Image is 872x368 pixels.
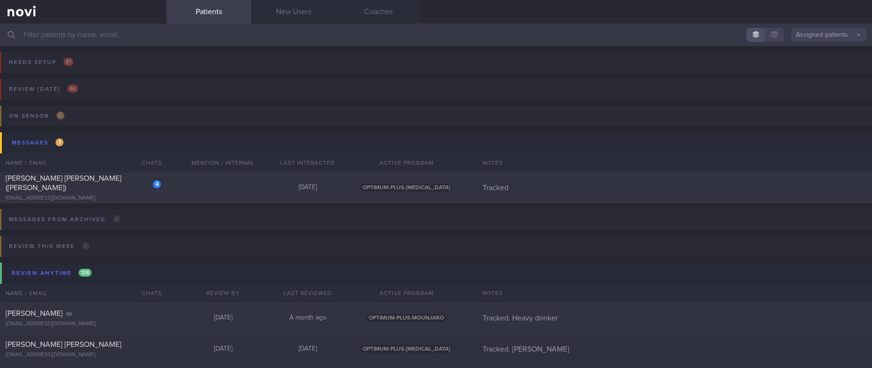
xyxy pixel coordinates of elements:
[366,314,446,322] span: OPTIMUM-PLUS-MOUNJARO
[360,345,452,353] span: OPTIMUM-PLUS-[MEDICAL_DATA]
[79,269,92,277] span: 128
[265,184,350,192] div: [DATE]
[265,314,350,322] div: A month ago
[265,153,350,172] div: Last Interacted
[7,240,92,253] div: Review this week
[265,345,350,353] div: [DATE]
[7,56,76,69] div: Needs setup
[153,180,161,188] div: 4
[82,242,90,250] span: 0
[181,153,265,172] div: Mention / Internal
[477,344,872,354] div: Tracked. [PERSON_NAME]
[477,153,872,172] div: Notes
[350,284,463,303] div: Active Program
[791,28,866,42] button: Assigned patients
[181,284,265,303] div: Review By
[113,215,121,223] span: 0
[265,284,350,303] div: Last Reviewed
[6,175,121,192] span: [PERSON_NAME] [PERSON_NAME] ([PERSON_NAME])
[67,85,78,93] span: 46
[7,83,80,96] div: Review [DATE]
[6,310,63,317] span: [PERSON_NAME]
[6,352,161,359] div: [EMAIL_ADDRESS][DOMAIN_NAME]
[477,313,872,323] div: Tracked. Heavy drinker
[6,341,121,348] span: [PERSON_NAME] [PERSON_NAME]
[181,314,265,322] div: [DATE]
[7,213,123,226] div: Messages from Archived
[6,195,161,202] div: [EMAIL_ADDRESS][DOMAIN_NAME]
[129,284,166,303] div: Chats
[350,153,463,172] div: Active Program
[477,284,872,303] div: Notes
[477,183,872,192] div: Tracked
[56,112,64,120] span: 6
[129,153,166,172] div: Chats
[181,345,265,353] div: [DATE]
[360,184,452,192] span: OPTIMUM-PLUS-[MEDICAL_DATA]
[7,110,67,122] div: On sensor
[55,138,63,146] span: 1
[63,58,73,66] span: 81
[6,320,161,328] div: [EMAIL_ADDRESS][DOMAIN_NAME]
[9,136,66,149] div: Messages
[9,267,94,280] div: Review anytime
